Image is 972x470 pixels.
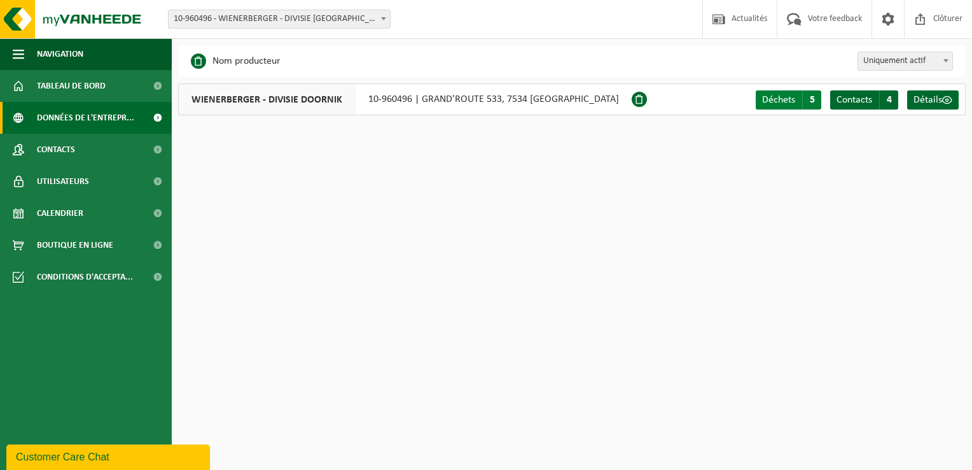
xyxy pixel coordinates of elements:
span: 10-960496 - WIENERBERGER - DIVISIE DOORNIK - MAULDE [169,10,390,28]
span: Boutique en ligne [37,229,113,261]
span: WIENERBERGER - DIVISIE DOORNIK [179,84,356,115]
span: Contacts [837,95,872,105]
a: Contacts 4 [830,90,898,110]
span: 5 [802,90,821,110]
span: Calendrier [37,197,83,229]
span: Utilisateurs [37,166,89,197]
span: Déchets [762,95,795,105]
span: Détails [913,95,942,105]
span: 4 [879,90,898,110]
a: Détails [907,90,959,110]
span: Navigation [37,38,83,70]
span: Contacts [37,134,75,166]
iframe: chat widget [6,442,212,470]
span: Uniquement actif [858,52,952,70]
a: Déchets 5 [756,90,821,110]
li: Nom producteur [191,52,281,71]
span: Uniquement actif [857,52,953,71]
span: Données de l'entrepr... [37,102,134,134]
span: 10-960496 - WIENERBERGER - DIVISIE DOORNIK - MAULDE [168,10,391,29]
span: Tableau de bord [37,70,106,102]
div: 10-960496 | GRAND'ROUTE 533, 7534 [GEOGRAPHIC_DATA] [178,83,632,115]
span: Conditions d'accepta... [37,261,133,293]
